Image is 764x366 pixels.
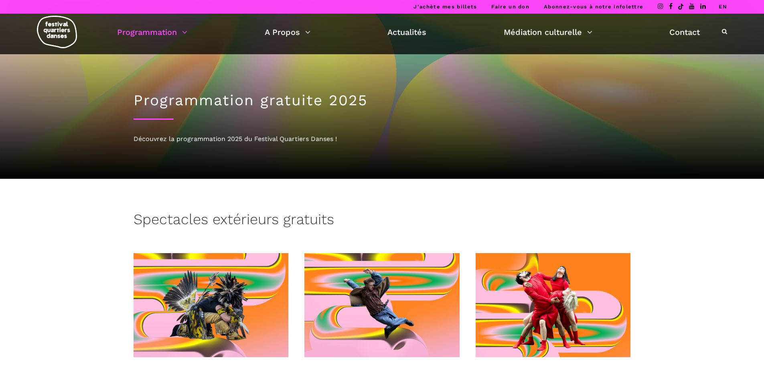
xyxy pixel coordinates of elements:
h3: Spectacles extérieurs gratuits [134,211,334,231]
a: J’achète mes billets [413,4,477,10]
a: Faire un don [491,4,529,10]
a: EN [719,4,727,10]
a: Actualités [387,25,426,39]
a: Contact [669,25,700,39]
a: Abonnez-vous à notre infolettre [544,4,643,10]
h1: Programmation gratuite 2025 [134,92,631,109]
img: logo-fqd-med [37,16,77,48]
div: Découvrez la programmation 2025 du Festival Quartiers Danses ! [134,134,631,144]
a: Programmation [117,25,187,39]
a: A Propos [265,25,310,39]
a: Médiation culturelle [504,25,592,39]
